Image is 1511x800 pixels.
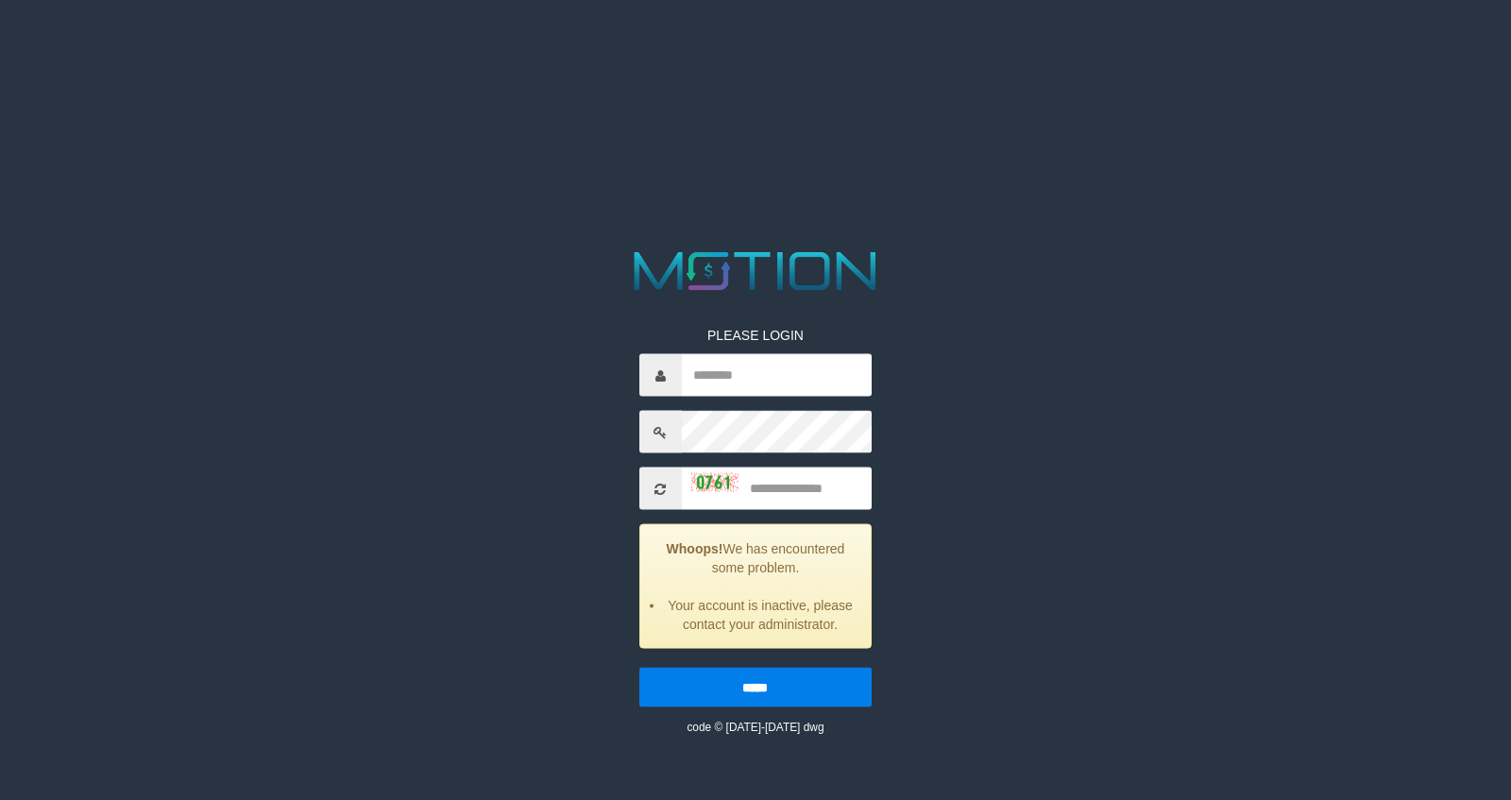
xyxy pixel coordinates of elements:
[687,721,823,734] small: code © [DATE]-[DATE] dwg
[664,596,857,634] li: Your account is inactive, please contact your administrator.
[639,326,873,345] p: PLEASE LOGIN
[639,524,873,649] div: We has encountered some problem.
[667,541,723,556] strong: Whoops!
[623,246,888,298] img: MOTION_logo.png
[691,473,739,492] img: captcha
